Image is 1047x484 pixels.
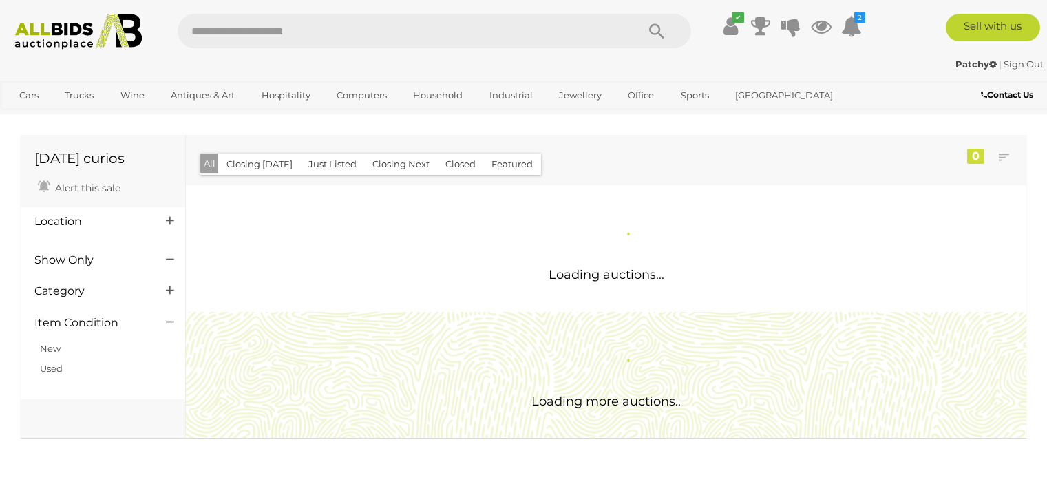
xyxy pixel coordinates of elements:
span: | [999,59,1002,70]
a: Computers [328,84,396,107]
h4: Show Only [34,254,145,266]
a: Trucks [56,84,103,107]
a: Used [40,363,63,374]
h4: Location [34,215,145,228]
button: Featured [483,154,541,175]
a: Patchy [955,59,999,70]
a: Wine [112,84,154,107]
h4: Item Condition [34,317,145,329]
a: Hospitality [253,84,319,107]
strong: Patchy [955,59,997,70]
span: Alert this sale [52,182,120,194]
span: Loading more auctions.. [531,394,681,409]
img: Allbids.com.au [8,14,149,50]
div: 0 [967,149,984,164]
i: 2 [854,12,865,23]
button: Closing [DATE] [218,154,301,175]
a: Industrial [480,84,542,107]
span: Loading auctions... [549,267,664,282]
a: Contact Us [981,87,1037,103]
a: New [40,343,61,354]
i: ✔ [732,12,744,23]
button: All [200,154,219,173]
a: Antiques & Art [162,84,244,107]
a: Cars [10,84,47,107]
button: Closed [437,154,484,175]
a: Alert this sale [34,176,124,197]
a: Jewellery [550,84,611,107]
a: Sell with us [946,14,1040,41]
a: Sign Out [1004,59,1044,70]
a: Sports [672,84,718,107]
h4: Category [34,285,145,297]
a: Office [619,84,663,107]
h1: [DATE] curios [34,151,171,166]
button: Search [622,14,691,48]
a: [GEOGRAPHIC_DATA] [726,84,842,107]
a: 2 [841,14,862,39]
a: ✔ [720,14,741,39]
button: Closing Next [364,154,438,175]
a: Household [404,84,472,107]
b: Contact Us [981,90,1033,100]
button: Just Listed [300,154,365,175]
